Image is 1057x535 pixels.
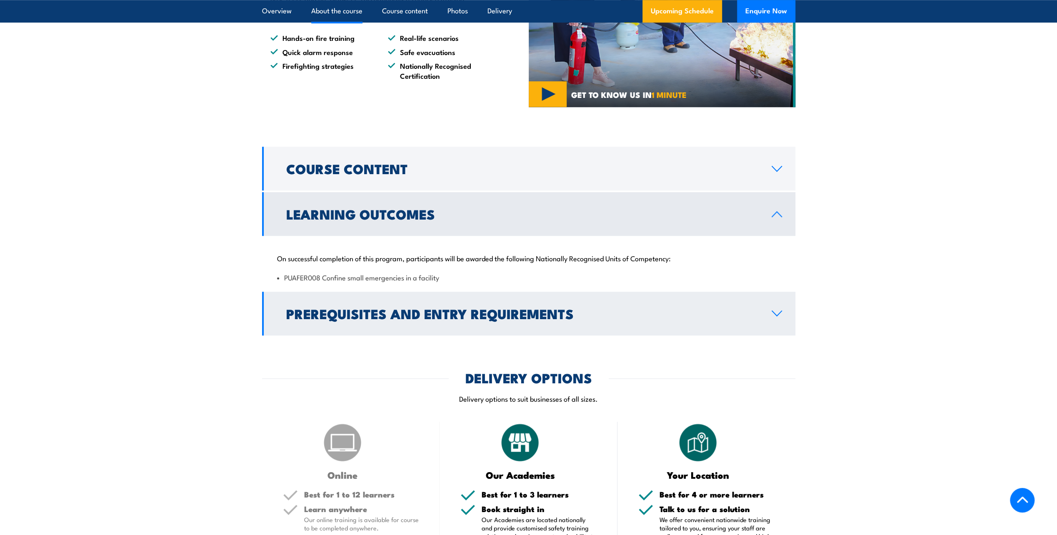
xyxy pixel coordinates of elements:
h2: Learning Outcomes [286,208,758,220]
h5: Best for 1 to 3 learners [482,490,597,498]
p: Our online training is available for course to be completed anywhere. [304,515,419,532]
li: Nationally Recognised Certification [388,61,490,80]
a: Course Content [262,147,795,190]
h3: Your Location [638,470,758,480]
li: Real-life scenarios [388,33,490,42]
li: Safe evacuations [388,47,490,57]
h2: Course Content [286,162,758,174]
li: Hands-on fire training [270,33,373,42]
strong: 1 MINUTE [652,88,687,100]
h5: Talk to us for a solution [660,505,775,513]
p: Delivery options to suit businesses of all sizes. [262,394,795,403]
h2: Prerequisites and Entry Requirements [286,307,758,319]
h5: Learn anywhere [304,505,419,513]
li: Quick alarm response [270,47,373,57]
a: Prerequisites and Entry Requirements [262,292,795,335]
h2: DELIVERY OPTIONS [465,372,592,383]
h3: Online [283,470,402,480]
h5: Best for 4 or more learners [660,490,775,498]
span: GET TO KNOW US IN [571,91,687,98]
h5: Best for 1 to 12 learners [304,490,419,498]
li: PUAFER008 Confine small emergencies in a facility [277,272,780,282]
a: Learning Outcomes [262,192,795,236]
p: On successful completion of this program, participants will be awarded the following Nationally R... [277,254,780,262]
h3: Our Academies [460,470,580,480]
li: Firefighting strategies [270,61,373,80]
h5: Book straight in [482,505,597,513]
